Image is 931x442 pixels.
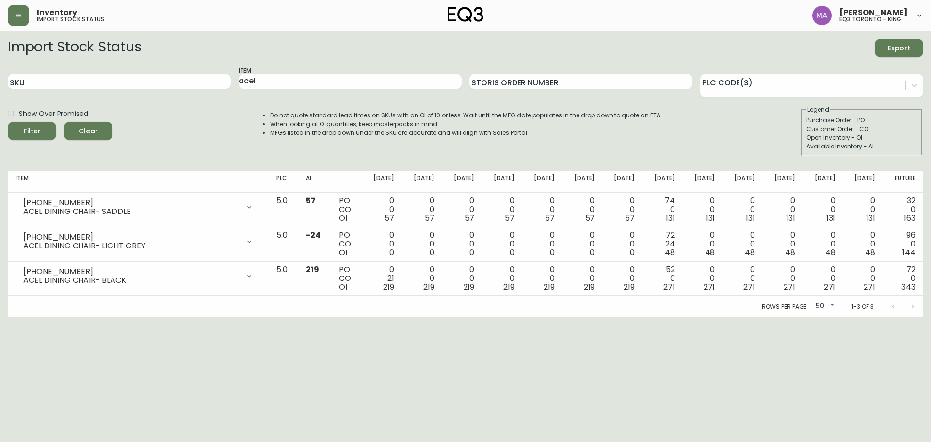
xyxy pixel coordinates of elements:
th: [DATE] [843,171,883,193]
th: [DATE] [722,171,763,193]
div: PO CO [339,265,354,292]
span: 48 [865,247,875,258]
div: 72 24 [650,231,675,257]
div: 0 0 [450,265,475,292]
span: 57 [425,213,434,224]
span: 131 [706,213,715,224]
button: Filter [8,122,56,140]
div: Open Inventory - OI [806,133,917,142]
span: Show Over Promised [19,109,88,119]
span: 48 [665,247,675,258]
th: [DATE] [442,171,482,193]
span: 57 [585,213,595,224]
span: 0 [469,247,474,258]
div: 96 0 [891,231,915,257]
div: [PHONE_NUMBER]ACEL DINING CHAIR- BLACK [16,265,261,287]
img: 4f0989f25cbf85e7eb2537583095d61e [812,6,832,25]
div: 0 0 [369,196,394,223]
td: 5.0 [269,193,298,227]
span: 271 [824,281,835,293]
span: 0 [550,247,555,258]
span: 48 [705,247,715,258]
div: 0 0 [851,231,875,257]
div: 0 0 [770,265,795,292]
span: 131 [786,213,795,224]
span: 343 [901,281,915,293]
span: Export [883,42,915,54]
div: PO CO [339,196,354,223]
div: 0 0 [811,231,835,257]
span: 57 [385,213,394,224]
button: Clear [64,122,112,140]
th: [DATE] [683,171,723,193]
span: 271 [704,281,715,293]
div: 52 0 [650,265,675,292]
div: [PHONE_NUMBER]ACEL DINING CHAIR- LIGHT GREY [16,231,261,252]
th: [DATE] [402,171,442,193]
div: 0 0 [570,265,595,292]
span: 48 [825,247,835,258]
div: Filter [24,125,41,137]
h2: Import Stock Status [8,39,141,57]
span: 0 [590,247,594,258]
legend: Legend [806,105,830,114]
span: 131 [746,213,755,224]
div: 0 0 [530,196,555,223]
div: 0 0 [369,231,394,257]
span: 0 [630,247,635,258]
div: 0 0 [610,196,635,223]
div: 0 0 [570,231,595,257]
div: 0 0 [450,231,475,257]
span: OI [339,213,347,224]
h5: import stock status [37,16,104,22]
div: 0 0 [490,196,514,223]
div: 0 0 [410,265,434,292]
div: Available Inventory - AI [806,142,917,151]
div: 0 0 [610,265,635,292]
p: Rows per page: [762,302,808,311]
div: 0 0 [570,196,595,223]
span: 48 [745,247,755,258]
span: 57 [545,213,555,224]
div: 0 0 [730,196,755,223]
span: OI [339,281,347,293]
span: OI [339,247,347,258]
div: [PHONE_NUMBER]ACEL DINING CHAIR- SADDLE [16,196,261,218]
div: 0 0 [530,231,555,257]
div: 74 0 [650,196,675,223]
div: ACEL DINING CHAIR- BLACK [23,276,240,285]
div: 32 0 [891,196,915,223]
div: 0 0 [690,196,715,223]
span: 0 [510,247,514,258]
img: logo [448,7,483,22]
div: 72 0 [891,265,915,292]
span: 48 [785,247,795,258]
th: [DATE] [602,171,642,193]
div: 0 0 [690,231,715,257]
th: [DATE] [522,171,562,193]
div: 50 [812,298,836,314]
th: [DATE] [482,171,522,193]
th: AI [298,171,331,193]
span: 57 [505,213,514,224]
button: Export [875,39,923,57]
span: 219 [624,281,635,293]
div: ACEL DINING CHAIR- LIGHT GREY [23,242,240,250]
span: 163 [904,213,915,224]
div: 0 0 [851,265,875,292]
th: Future [883,171,923,193]
div: 0 0 [770,231,795,257]
div: 0 0 [490,265,514,292]
span: Clear [72,125,105,137]
th: [DATE] [362,171,402,193]
th: PLC [269,171,298,193]
div: Customer Order - CO [806,125,917,133]
div: 0 0 [811,265,835,292]
span: 219 [503,281,514,293]
div: ACEL DINING CHAIR- SADDLE [23,207,240,216]
div: PO CO [339,231,354,257]
th: [DATE] [803,171,843,193]
span: 131 [826,213,835,224]
div: 0 0 [410,196,434,223]
span: 219 [423,281,434,293]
